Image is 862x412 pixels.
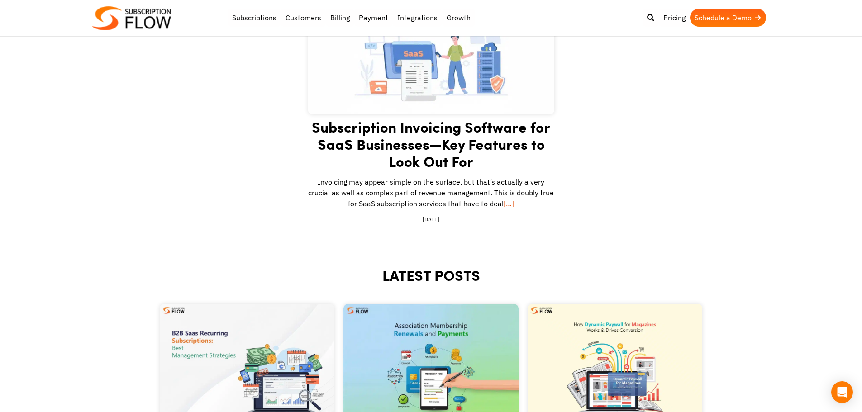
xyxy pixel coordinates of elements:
a: Customers [281,9,326,27]
a: Subscription Invoicing Software for SaaS Businesses—Key Features to Look Out For [312,116,550,171]
a: Billing [326,9,354,27]
div: Open Intercom Messenger [831,381,853,403]
a: Schedule a Demo [690,9,766,27]
div: [DATE] [308,215,554,223]
a: Growth [442,9,475,27]
img: Subscriptionflow [92,6,171,30]
a: Payment [354,9,393,27]
a: Subscriptions [228,9,281,27]
a: Integrations [393,9,442,27]
p: Invoicing may appear simple on the surface, but that’s actually a very crucial as well as complex... [308,170,554,209]
h2: LATEST POSTS [160,269,703,304]
a: Pricing [659,9,690,27]
a: […] [504,199,514,208]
